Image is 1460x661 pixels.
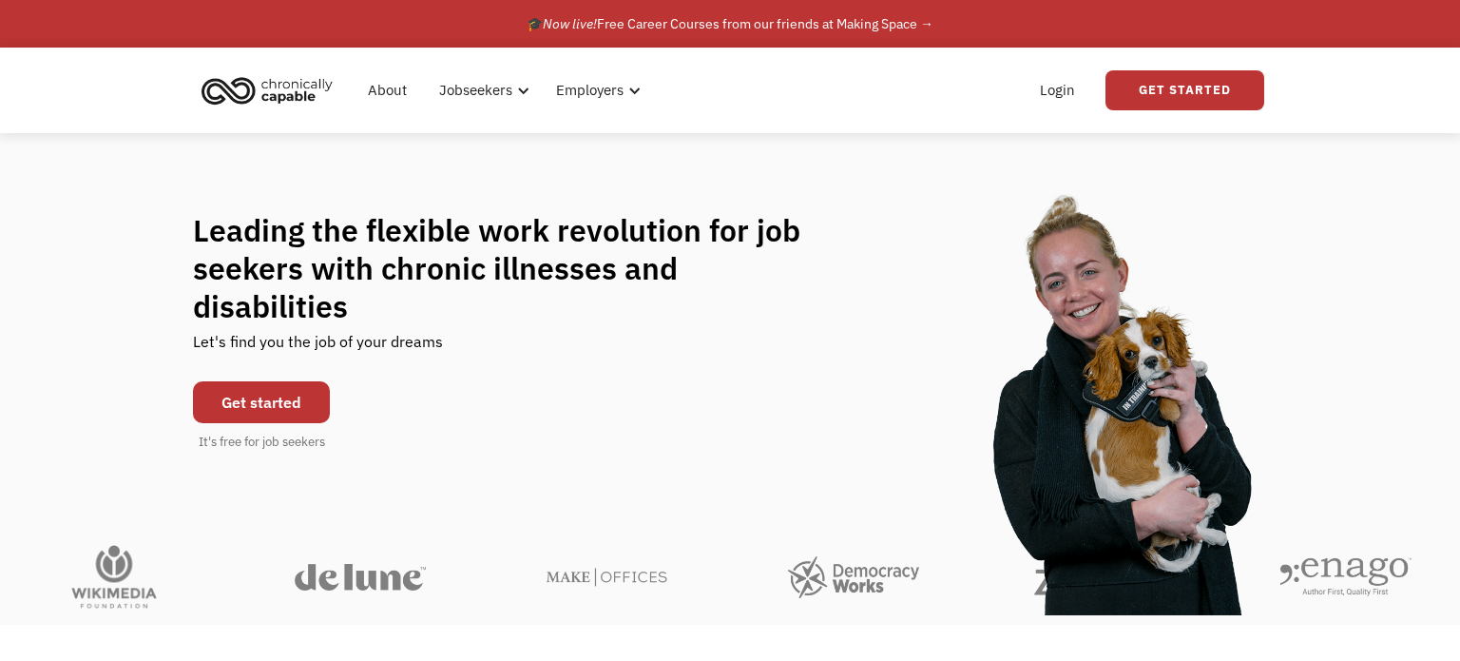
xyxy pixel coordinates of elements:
a: home [196,69,347,111]
h1: Leading the flexible work revolution for job seekers with chronic illnesses and disabilities [193,211,837,325]
div: Jobseekers [439,79,512,102]
a: About [356,60,418,121]
a: Get Started [1105,70,1264,110]
div: Let's find you the job of your dreams [193,325,443,372]
div: Employers [545,60,646,121]
div: 🎓 Free Career Courses from our friends at Making Space → [527,12,933,35]
a: Get started [193,381,330,423]
div: Jobseekers [428,60,535,121]
div: It's free for job seekers [199,433,325,452]
a: Login [1028,60,1086,121]
em: Now live! [543,15,597,32]
img: Chronically Capable logo [196,69,338,111]
div: Employers [556,79,624,102]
